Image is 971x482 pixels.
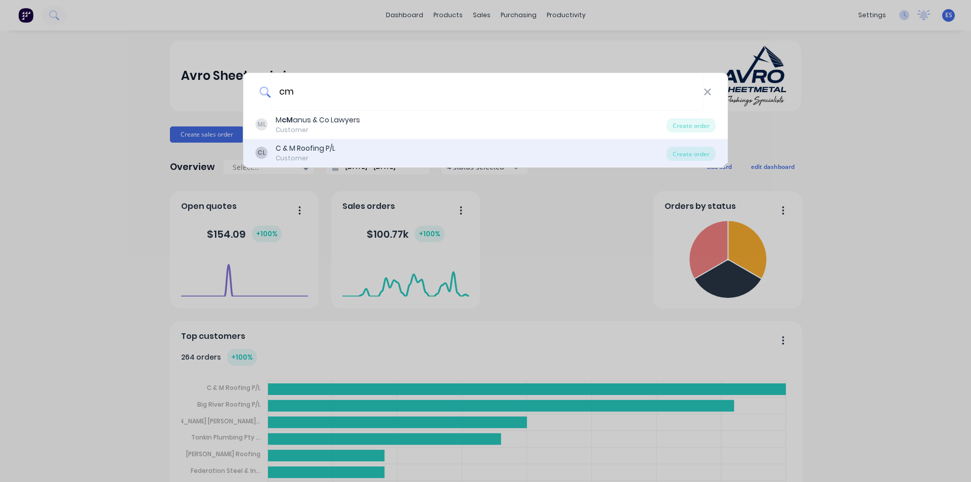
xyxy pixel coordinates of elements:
[667,147,716,161] div: Create order
[276,125,360,135] div: Customer
[276,143,335,154] div: C & M Roofing P/L
[276,115,360,125] div: M anus & Co Lawyers
[276,154,335,163] div: Customer
[667,118,716,133] div: Create order
[271,73,703,111] input: Enter a customer name to create a new order...
[255,118,268,130] div: ML
[255,147,268,159] div: CL
[282,115,293,125] b: cM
